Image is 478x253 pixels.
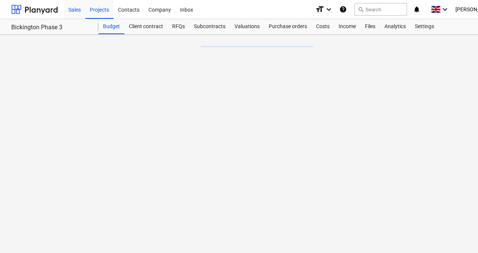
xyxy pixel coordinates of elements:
[312,19,334,34] a: Costs
[440,5,449,14] i: keyboard_arrow_down
[380,19,410,34] a: Analytics
[11,24,89,32] div: Bickington Phase 3
[124,19,168,34] a: Client contract
[358,6,364,12] span: search
[315,5,324,14] i: format_size
[189,19,230,34] a: Subcontracts
[339,5,347,14] i: Knowledge base
[98,19,124,34] a: Budget
[264,19,312,34] a: Purchase orders
[410,19,439,34] a: Settings
[334,19,360,34] a: Income
[230,19,264,34] a: Valuations
[413,5,421,14] i: notifications
[324,5,333,14] i: keyboard_arrow_down
[354,3,407,16] button: Search
[168,19,189,34] a: RFQs
[360,19,380,34] a: Files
